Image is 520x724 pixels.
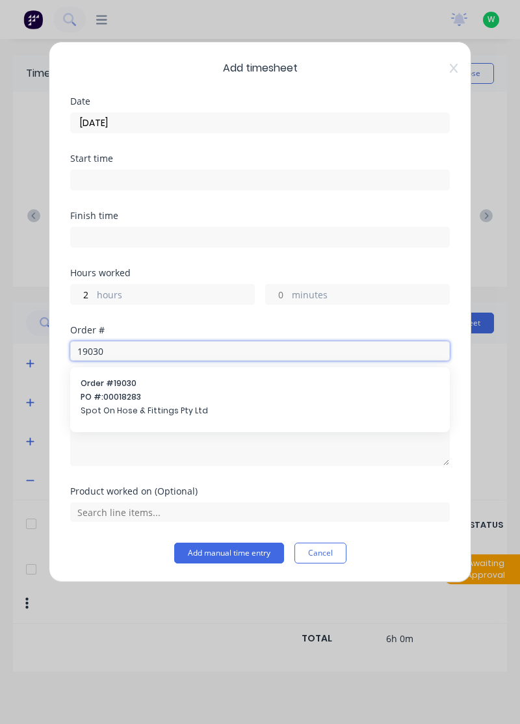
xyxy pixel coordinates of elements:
input: 0 [266,285,289,304]
span: Add timesheet [70,60,450,76]
div: Order # [70,326,450,335]
div: Product worked on (Optional) [70,487,450,496]
div: Start time [70,154,450,163]
button: Add manual time entry [174,543,284,563]
div: Date [70,97,450,106]
button: Cancel [294,543,346,563]
label: hours [97,288,254,304]
span: PO #: 00018283 [81,391,439,403]
input: Search line items... [70,502,450,522]
span: Order # 19030 [81,378,439,389]
label: minutes [292,288,449,304]
div: Finish time [70,211,450,220]
input: 0 [71,285,94,304]
span: Spot On Hose & Fittings Pty Ltd [81,405,439,417]
input: Search order number... [70,341,450,361]
div: Hours worked [70,268,450,278]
